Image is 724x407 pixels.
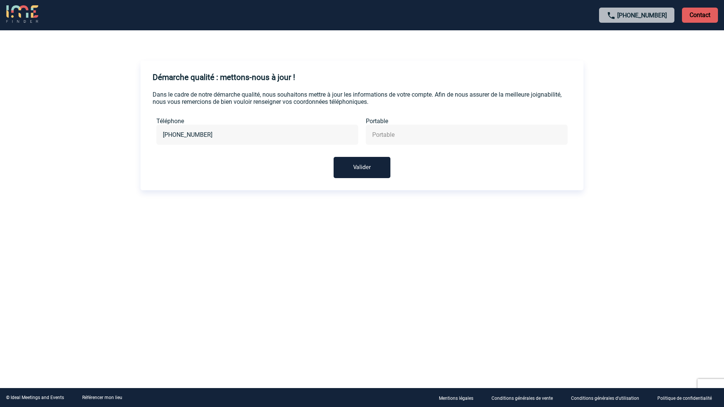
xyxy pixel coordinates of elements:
[565,394,651,401] a: Conditions générales d'utilisation
[153,91,571,105] p: Dans le cadre de notre démarche qualité, nous souhaitons mettre à jour les informations de votre ...
[617,12,667,19] a: [PHONE_NUMBER]
[334,157,390,178] button: Valider
[82,395,122,400] a: Référencer mon lieu
[607,11,616,20] img: call-24-px.png
[156,117,358,125] label: Téléphone
[370,129,563,140] input: Portable
[485,394,565,401] a: Conditions générales de vente
[571,396,639,401] p: Conditions générales d'utilisation
[651,394,724,401] a: Politique de confidentialité
[153,73,295,82] h4: Démarche qualité : mettons-nous à jour !
[682,8,718,23] p: Contact
[6,395,64,400] div: © Ideal Meetings and Events
[492,396,553,401] p: Conditions générales de vente
[433,394,485,401] a: Mentions légales
[366,117,568,125] label: Portable
[439,396,473,401] p: Mentions légales
[657,396,712,401] p: Politique de confidentialité
[161,129,354,140] input: Téléphone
